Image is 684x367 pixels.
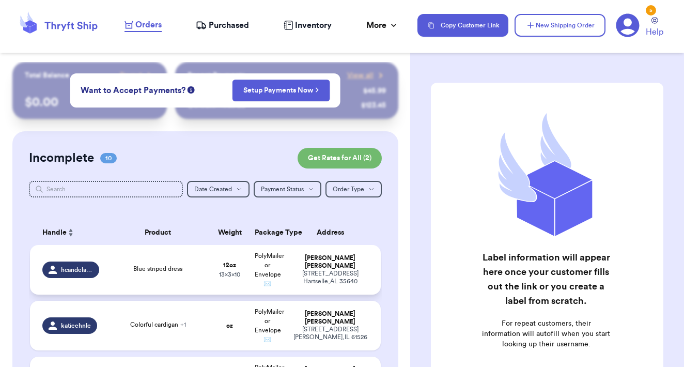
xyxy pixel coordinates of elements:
[219,271,240,278] span: 13 x 3 x 10
[81,84,185,97] span: Want to Accept Payments?
[284,19,332,32] a: Inventory
[292,326,368,341] div: [STREET_ADDRESS] [PERSON_NAME] , IL 61526
[347,70,386,81] a: View all
[292,270,368,285] div: [STREET_ADDRESS] Hartselle , AL 35640
[482,318,610,349] p: For repeat customers, their information will autofill when you start looking up their username.
[67,226,75,239] button: Sort ascending
[255,253,284,287] span: PolyMailer or Envelope ✉️
[646,26,663,38] span: Help
[248,220,286,245] th: Package Type
[226,323,233,329] strong: oz
[209,19,249,32] span: Purchased
[417,14,508,37] button: Copy Customer Link
[254,181,321,197] button: Payment Status
[347,70,374,81] span: View all
[292,310,368,326] div: [PERSON_NAME] [PERSON_NAME]
[333,186,364,192] span: Order Type
[325,181,382,197] button: Order Type
[515,14,605,37] button: New Shipping Order
[211,220,248,245] th: Weight
[482,250,610,308] h2: Label information will appear here once your customer fills out the link or you create a label fr...
[42,227,67,238] span: Handle
[105,220,211,245] th: Product
[187,181,250,197] button: Date Created
[120,70,154,81] a: Payout
[286,220,381,245] th: Address
[180,322,186,328] span: + 1
[243,85,319,96] a: Setup Payments Now
[135,19,162,31] span: Orders
[363,86,386,96] div: $ 45.99
[25,70,69,81] p: Total Balance
[61,266,93,274] span: hcandelaria22
[616,13,640,37] a: 5
[130,322,186,328] span: Colorful cardigan
[25,94,154,111] p: $ 0.00
[646,17,663,38] a: Help
[646,5,656,16] div: 5
[29,181,183,197] input: Search
[194,186,232,192] span: Date Created
[133,266,182,272] span: Blue striped dress
[361,100,386,111] div: $ 123.45
[188,70,245,81] p: Recent Payments
[232,80,330,101] button: Setup Payments Now
[261,186,304,192] span: Payment Status
[196,19,249,32] a: Purchased
[61,322,91,330] span: katieehnle
[295,19,332,32] span: Inventory
[120,70,142,81] span: Payout
[366,19,399,32] div: More
[298,148,382,169] button: Get Rates for All (2)
[292,254,368,270] div: [PERSON_NAME] [PERSON_NAME]
[255,309,284,343] span: PolyMailer or Envelope ✉️
[29,150,94,166] h2: Incomplete
[223,262,236,268] strong: 12 oz
[100,153,117,163] span: 10
[125,19,162,32] a: Orders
